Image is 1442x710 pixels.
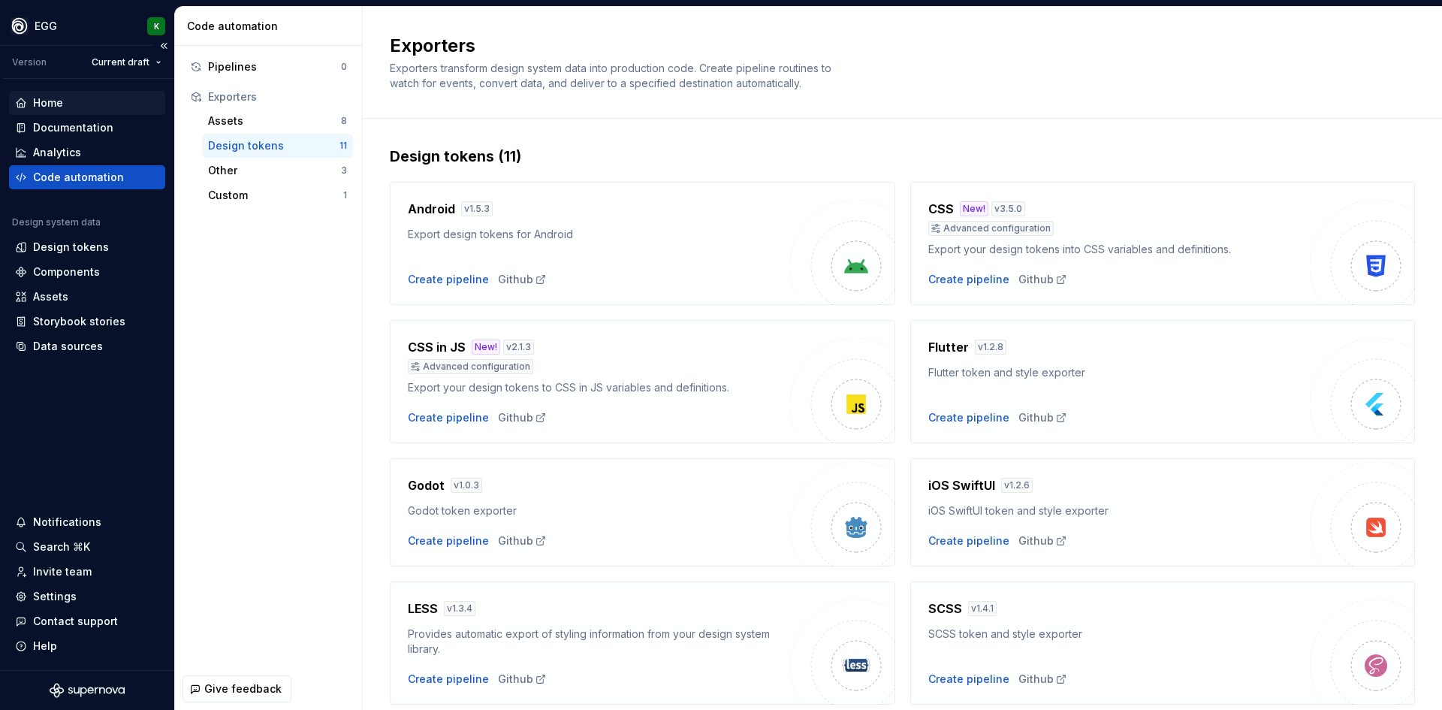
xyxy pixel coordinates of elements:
[3,10,171,42] button: EGGK
[33,339,103,354] div: Data sources
[928,338,969,356] h4: Flutter
[9,140,165,165] a: Analytics
[35,19,57,34] div: EGG
[928,242,1311,257] div: Export your design tokens into CSS variables and definitions.
[33,95,63,110] div: Home
[498,533,547,548] a: Github
[208,89,347,104] div: Exporters
[9,535,165,559] button: Search ⌘K
[408,338,466,356] h4: CSS in JS
[928,476,995,494] h4: iOS SwiftUI
[1018,272,1067,287] a: Github
[928,410,1009,425] button: Create pipeline
[928,672,1009,687] button: Create pipeline
[390,62,834,89] span: Exporters transform design system data into production code. Create pipeline routines to watch fo...
[968,601,997,616] div: v 1.4.1
[184,55,353,79] button: Pipelines0
[341,61,347,73] div: 0
[12,216,101,228] div: Design system data
[33,614,118,629] div: Contact support
[187,19,356,34] div: Code automation
[498,272,547,287] a: Github
[408,200,455,218] h4: Android
[204,681,282,696] span: Give feedback
[33,240,109,255] div: Design tokens
[408,672,489,687] button: Create pipeline
[408,533,489,548] button: Create pipeline
[928,365,1311,380] div: Flutter token and style exporter
[1001,478,1033,493] div: v 1.2.6
[208,188,343,203] div: Custom
[408,476,445,494] h4: Godot
[208,163,341,178] div: Other
[202,134,353,158] button: Design tokens11
[50,683,125,698] svg: Supernova Logo
[11,17,29,35] img: 87d06435-c97f-426c-aa5d-5eb8acd3d8b3.png
[472,340,500,355] div: New!
[444,601,475,616] div: v 1.3.4
[183,675,291,702] button: Give feedback
[975,340,1006,355] div: v 1.2.8
[33,289,68,304] div: Assets
[9,235,165,259] a: Design tokens
[9,91,165,115] a: Home
[9,165,165,189] a: Code automation
[390,34,1397,58] h2: Exporters
[503,340,534,355] div: v 2.1.3
[960,201,988,216] div: New!
[33,515,101,530] div: Notifications
[202,159,353,183] button: Other3
[928,627,1311,642] div: SCSS token and style exporter
[498,410,547,425] a: Github
[33,120,113,135] div: Documentation
[498,672,547,687] a: Github
[85,52,168,73] button: Current draft
[208,138,339,153] div: Design tokens
[154,20,159,32] div: K
[9,609,165,633] button: Contact support
[1018,533,1067,548] a: Github
[408,272,489,287] button: Create pipeline
[9,560,165,584] a: Invite team
[202,183,353,207] button: Custom1
[408,600,438,618] h4: LESS
[461,201,493,216] div: v 1.5.3
[408,503,790,518] div: Godot token exporter
[341,115,347,127] div: 8
[451,478,482,493] div: v 1.0.3
[928,272,1009,287] button: Create pipeline
[9,634,165,658] button: Help
[408,410,489,425] button: Create pipeline
[9,285,165,309] a: Assets
[9,334,165,358] a: Data sources
[208,59,341,74] div: Pipelines
[408,359,533,374] div: Advanced configuration
[408,227,790,242] div: Export design tokens for Android
[9,310,165,334] a: Storybook stories
[33,564,92,579] div: Invite team
[33,145,81,160] div: Analytics
[928,533,1009,548] button: Create pipeline
[1018,672,1067,687] a: Github
[9,116,165,140] a: Documentation
[9,585,165,609] a: Settings
[928,600,962,618] h4: SCSS
[343,189,347,201] div: 1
